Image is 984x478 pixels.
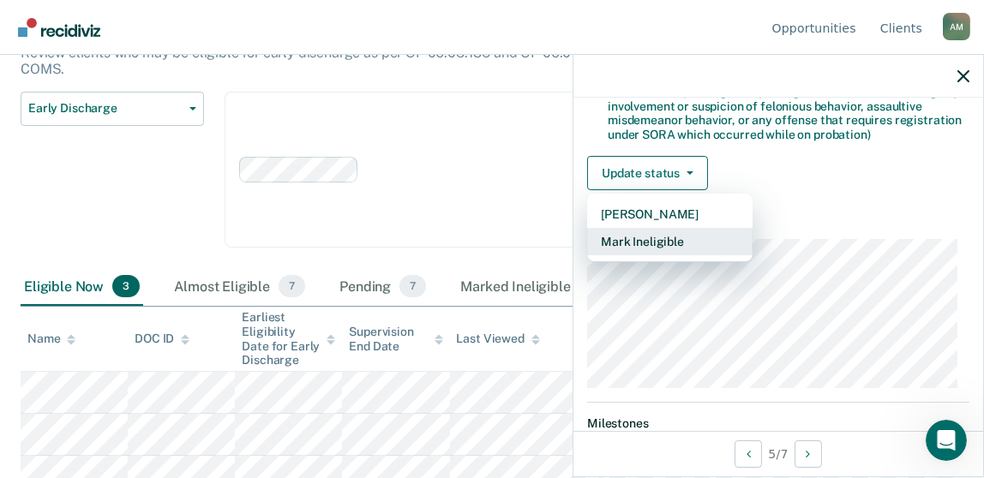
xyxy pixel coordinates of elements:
[28,101,183,116] span: Early Discharge
[587,218,969,232] dt: Supervision
[21,268,143,306] div: Eligible Now
[171,268,309,306] div: Almost Eligible
[336,268,429,306] div: Pending
[608,85,969,142] div: Must have no pending felony charges or warrants (including any involvement or suspicion of feloni...
[926,420,967,461] iframe: Intercom live chat
[795,440,822,468] button: Next Opportunity
[587,416,969,431] dt: Milestones
[349,325,442,354] div: Supervision End Date
[587,156,708,190] button: Update status
[943,13,970,40] div: A M
[27,332,75,346] div: Name
[242,310,335,367] div: Earliest Eligibility Date for Early Discharge
[587,200,753,228] button: [PERSON_NAME]
[18,18,100,37] img: Recidiviz
[735,440,762,468] button: Previous Opportunity
[457,268,614,306] div: Marked Ineligible
[457,332,540,346] div: Last Viewed
[399,275,426,297] span: 7
[813,128,871,141] span: probation)
[943,13,970,40] button: Profile dropdown button
[279,275,305,297] span: 7
[135,332,189,346] div: DOC ID
[573,431,983,476] div: 5 / 7
[587,194,753,262] div: Dropdown Menu
[112,275,140,297] span: 3
[587,228,753,255] button: Mark Ineligible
